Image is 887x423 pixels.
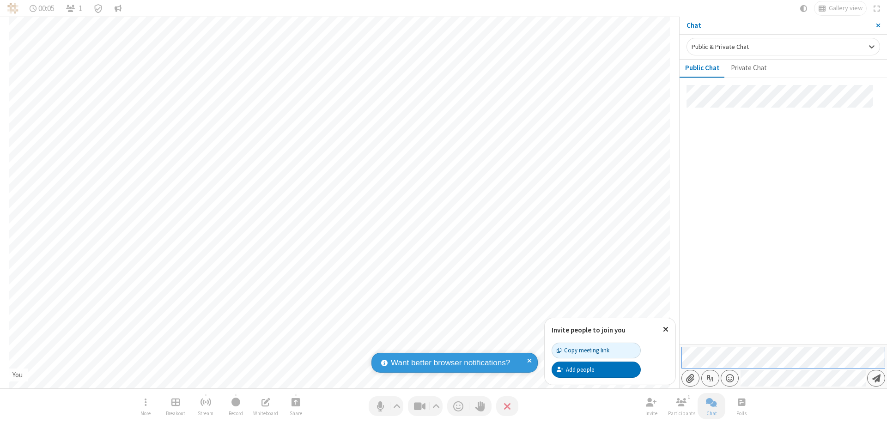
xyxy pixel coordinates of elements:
[668,393,695,419] button: Open participant list
[90,1,107,15] div: Meeting details Encryption enabled
[728,393,755,419] button: Open poll
[110,1,125,15] button: Conversation
[79,4,82,13] span: 1
[687,20,869,31] p: Chat
[829,5,863,12] span: Gallery view
[7,3,18,14] img: QA Selenium DO NOT DELETE OR CHANGE
[166,411,185,416] span: Breakout
[736,411,747,416] span: Polls
[680,60,725,77] button: Public Chat
[496,396,518,416] button: End or leave meeting
[867,370,885,387] button: Send message
[162,393,189,419] button: Manage Breakout Rooms
[701,370,719,387] button: Show formatting
[192,393,219,419] button: Start streaming
[9,370,26,381] div: You
[645,411,657,416] span: Invite
[668,411,695,416] span: Participants
[706,411,717,416] span: Chat
[430,396,443,416] button: Video setting
[796,1,811,15] button: Using system theme
[62,1,86,15] button: Open participant list
[26,1,59,15] div: Timer
[870,1,884,15] button: Fullscreen
[282,393,310,419] button: Start sharing
[290,411,302,416] span: Share
[253,411,278,416] span: Whiteboard
[656,318,675,341] button: Close popover
[552,362,641,377] button: Add people
[408,396,443,416] button: Stop video (⌘+Shift+V)
[447,396,469,416] button: Send a reaction
[132,393,159,419] button: Open menu
[692,42,749,51] span: Public & Private Chat
[140,411,151,416] span: More
[369,396,403,416] button: Mute (⌘+Shift+A)
[552,343,641,358] button: Copy meeting link
[391,396,403,416] button: Audio settings
[721,370,739,387] button: Open menu
[222,393,249,419] button: Start recording
[638,393,665,419] button: Invite participants (⌘+Shift+I)
[869,17,887,34] button: Close sidebar
[391,357,510,369] span: Want better browser notifications?
[252,393,279,419] button: Open shared whiteboard
[557,346,609,355] div: Copy meeting link
[814,1,866,15] button: Change layout
[698,393,725,419] button: Close chat
[469,396,492,416] button: Raise hand
[685,393,693,401] div: 1
[552,326,626,334] label: Invite people to join you
[198,411,213,416] span: Stream
[725,60,772,77] button: Private Chat
[229,411,243,416] span: Record
[38,4,55,13] span: 00:05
